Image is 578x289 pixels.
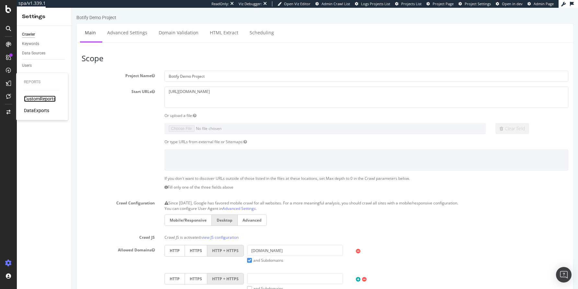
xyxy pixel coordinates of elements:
[93,79,497,100] textarea: [URL][DOMAIN_NAME]
[361,1,390,6] span: Logs Projects List
[173,16,207,34] a: Scheduling
[80,239,83,245] button: Allowed Domains
[93,265,113,277] label: HTTP
[88,131,502,137] div: Or type URLs from external file or Sitemaps:
[5,79,88,87] label: Start URLs
[22,62,32,69] div: Users
[22,31,67,38] a: Crawler
[496,1,523,6] a: Open in dev
[502,1,523,6] span: Open in dev
[5,63,88,71] label: Project Name
[22,72,34,78] div: Admin
[315,1,350,6] a: Admin Crawl List
[80,81,83,87] button: Start URLs
[355,1,390,6] a: Logs Projects List
[130,227,167,232] a: view JS configuration
[22,72,67,78] a: Admin
[93,207,140,218] label: Mobile/Responsive
[433,1,454,6] span: Project Page
[465,1,491,6] span: Project Settings
[239,1,262,6] div: Viz Debugger:
[93,177,497,182] p: Fill only one of the three fields above
[22,50,67,57] a: Data Sources
[24,107,49,114] a: DataExports
[135,237,172,249] label: HTTP + HTTPS
[135,265,172,277] label: HTTP + HTTPS
[5,190,88,198] label: Crawl Configuration
[93,190,497,198] p: Since [DATE], Google has favored mobile crawl for all websites. For a more meaningful analysis, y...
[278,1,311,6] a: Open Viz Editor
[24,96,56,102] a: CustomReports
[401,1,422,6] span: Projects List
[175,278,211,283] label: and Subdomains
[22,13,66,20] div: Settings
[22,50,45,57] div: Data Sources
[24,79,60,85] div: Reports
[80,65,83,71] button: Project Name
[5,6,44,13] div: Botify Demo Project
[166,207,195,218] label: Advanced
[93,225,497,232] p: Crawl JS is activated:
[22,31,35,38] div: Crawler
[113,237,135,249] label: HTTPS
[22,62,67,69] a: Users
[395,1,422,6] a: Projects List
[556,267,572,283] div: Open Intercom Messenger
[140,207,166,218] label: Desktop
[82,16,131,34] a: Domain Validation
[10,46,496,55] h3: Scope
[30,16,80,34] a: Advanced Settings
[211,1,229,6] div: ReadOnly:
[93,168,497,173] p: If you don't want to discover URLs outside of those listed in the files at these locations, set M...
[534,1,554,6] span: Admin Page
[88,105,502,110] div: Or upload a file:
[5,237,88,245] label: Allowed Domains
[151,198,184,203] a: Advanced Settings
[93,237,113,249] label: HTTP
[133,16,171,34] a: HTML Extract
[22,40,67,47] a: Keywords
[5,225,88,232] label: Crawl JS
[459,1,491,6] a: Project Settings
[527,1,554,6] a: Admin Page
[322,1,350,6] span: Admin Crawl List
[284,1,311,6] span: Open Viz Editor
[426,1,454,6] a: Project Page
[22,40,39,47] div: Keywords
[175,250,211,255] label: and Subdomains
[93,198,497,203] p: You can configure User Agent in .
[113,265,135,277] label: HTTPS
[8,16,29,34] a: Main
